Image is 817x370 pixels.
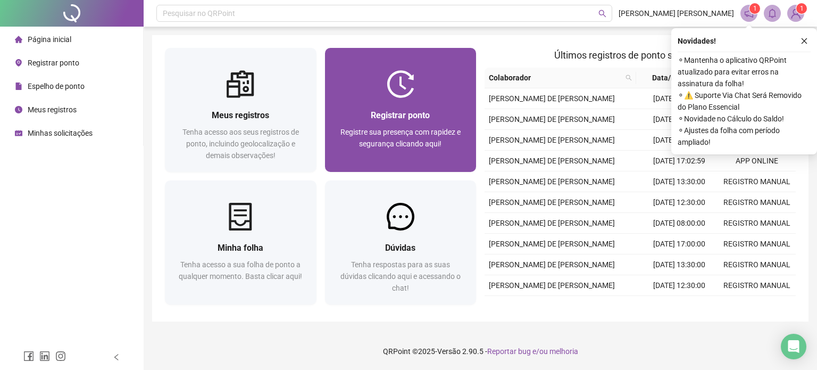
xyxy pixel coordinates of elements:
span: instagram [55,351,66,361]
span: [PERSON_NAME] DE [PERSON_NAME] [489,260,615,269]
td: [DATE] 13:30:00 [640,171,718,192]
span: [PERSON_NAME] DE [PERSON_NAME] [489,281,615,290]
td: [DATE] 08:00:00 [640,130,718,151]
span: Espelho de ponto [28,82,85,91]
span: Registre sua presença com rapidez e segurança clicando aqui! [340,128,461,148]
span: home [15,36,22,43]
span: clock-circle [15,106,22,113]
span: Tenha respostas para as suas dúvidas clicando aqui e acessando o chat! [340,260,461,292]
span: [PERSON_NAME] DE [PERSON_NAME] [489,94,615,103]
footer: QRPoint © 2025 - 2.90.5 - [144,333,817,370]
span: linkedin [39,351,50,361]
span: Reportar bug e/ou melhoria [487,347,578,356]
td: REGISTRO MANUAL [718,296,796,317]
span: 1 [753,5,757,12]
a: Registrar pontoRegistre sua presença com rapidez e segurança clicando aqui! [325,48,477,172]
td: REGISTRO MANUAL [718,275,796,296]
td: REGISTRO MANUAL [718,234,796,254]
td: [DATE] 08:00:00 [640,296,718,317]
span: [PERSON_NAME] [PERSON_NAME] [619,7,734,19]
span: Página inicial [28,35,71,44]
span: 1 [800,5,804,12]
td: [DATE] 13:30:00 [640,254,718,275]
span: bell [768,9,777,18]
span: close [801,37,808,45]
span: environment [15,59,22,67]
span: Registrar ponto [371,110,430,120]
sup: 1 [749,3,760,14]
span: schedule [15,129,22,137]
span: [PERSON_NAME] DE [PERSON_NAME] [489,198,615,207]
span: Data/Hora [640,72,699,84]
td: [DATE] 12:30:00 [640,192,718,213]
span: search [598,10,606,18]
span: [PERSON_NAME] DE [PERSON_NAME] [489,115,615,124]
td: [DATE] 17:02:59 [640,151,718,171]
span: Minhas solicitações [28,129,93,137]
span: ⚬ Ajustes da folha com período ampliado! [678,125,811,148]
span: facebook [23,351,34,361]
td: REGISTRO MANUAL [718,254,796,275]
td: REGISTRO MANUAL [718,213,796,234]
td: [DATE] 08:00:00 [640,213,718,234]
td: [DATE] 17:00:00 [640,88,718,109]
sup: Atualize o seu contato no menu Meus Dados [796,3,807,14]
span: Colaborador [489,72,621,84]
div: Open Intercom Messenger [781,334,806,359]
span: Tenha acesso a sua folha de ponto a qualquer momento. Basta clicar aqui! [179,260,302,281]
span: Versão [437,347,461,356]
span: Minha folha [218,243,263,253]
span: ⚬ Mantenha o aplicativo QRPoint atualizado para evitar erros na assinatura da folha! [678,54,811,89]
th: Data/Hora [636,68,712,88]
span: [PERSON_NAME] DE [PERSON_NAME] [489,219,615,227]
td: [DATE] 12:30:00 [640,275,718,296]
a: DúvidasTenha respostas para as suas dúvidas clicando aqui e acessando o chat! [325,180,477,305]
span: [PERSON_NAME] DE [PERSON_NAME] [489,136,615,144]
a: Minha folhaTenha acesso a sua folha de ponto a qualquer momento. Basta clicar aqui! [165,180,316,305]
span: notification [744,9,754,18]
td: REGISTRO MANUAL [718,192,796,213]
span: Últimos registros de ponto sincronizados [554,50,726,61]
span: [PERSON_NAME] DE [PERSON_NAME] [489,240,615,248]
td: [DATE] 17:00:00 [640,234,718,254]
span: left [113,353,120,361]
img: 82273 [788,5,804,21]
td: APP ONLINE [718,151,796,171]
span: Novidades ! [678,35,716,47]
span: search [626,75,632,81]
td: [DATE] 18:07:25 [640,109,718,130]
span: Tenha acesso aos seus registros de ponto, incluindo geolocalização e demais observações! [182,128,299,160]
span: [PERSON_NAME] DE [PERSON_NAME] [489,177,615,186]
span: search [623,70,634,86]
span: Meus registros [28,105,77,114]
span: Registrar ponto [28,59,79,67]
span: file [15,83,22,90]
td: REGISTRO MANUAL [718,171,796,192]
span: [PERSON_NAME] DE [PERSON_NAME] [489,157,615,165]
span: ⚬ ⚠️ Suporte Via Chat Será Removido do Plano Essencial [678,89,811,113]
span: Dúvidas [385,243,415,253]
span: Meus registros [212,110,269,120]
a: Meus registrosTenha acesso aos seus registros de ponto, incluindo geolocalização e demais observa... [165,48,316,172]
span: ⚬ Novidade no Cálculo do Saldo! [678,113,811,125]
